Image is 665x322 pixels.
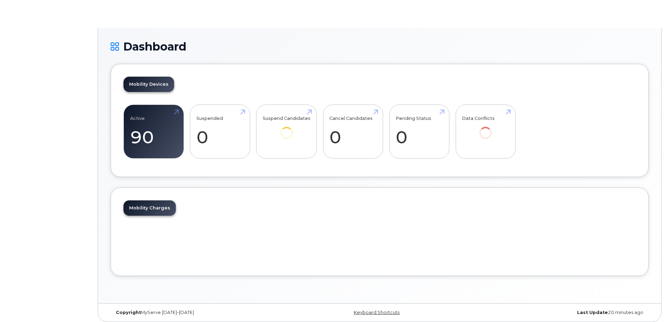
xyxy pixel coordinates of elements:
a: Mobility Devices [124,77,174,92]
a: Keyboard Shortcuts [354,310,399,315]
a: Pending Status 0 [396,109,443,155]
h1: Dashboard [111,40,649,53]
strong: Copyright [116,310,141,315]
a: Mobility Charges [124,200,176,216]
a: Suspend Candidates [263,109,311,149]
a: Data Conflicts [462,109,509,149]
div: MyServe [DATE]–[DATE] [111,310,290,315]
div: 20 minutes ago [469,310,649,315]
strong: Last Update [577,310,608,315]
a: Cancel Candidates 0 [329,109,376,155]
a: Suspended 0 [196,109,244,155]
a: Active 90 [130,109,177,155]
